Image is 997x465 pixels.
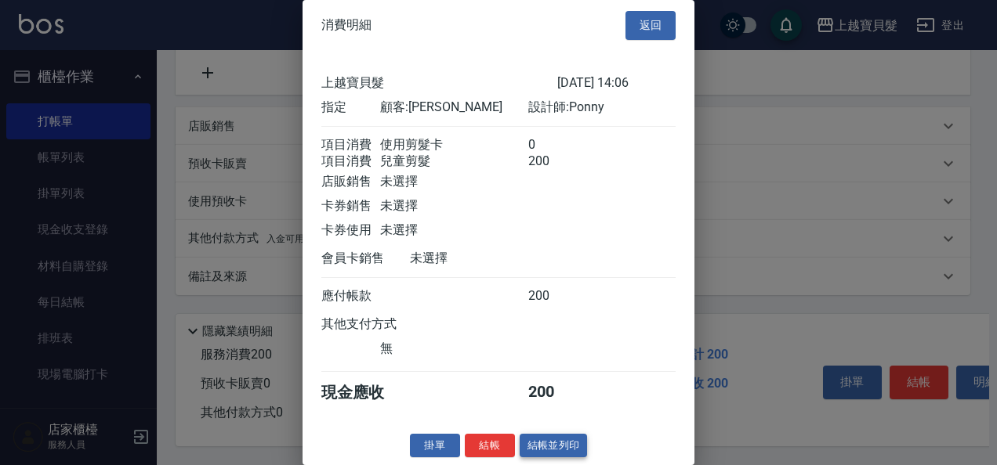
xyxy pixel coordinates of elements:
[321,251,410,267] div: 會員卡銷售
[321,222,380,239] div: 卡券使用
[380,222,528,239] div: 未選擇
[321,137,380,153] div: 項目消費
[380,198,528,214] div: 未選擇
[528,137,587,153] div: 0
[321,99,380,116] div: 指定
[465,434,515,458] button: 結帳
[321,153,380,170] div: 項目消費
[410,434,460,458] button: 掛單
[625,11,676,40] button: 返回
[380,153,528,170] div: 兒童剪髮
[321,382,410,403] div: 現金應收
[321,17,372,33] span: 消費明細
[528,288,587,305] div: 200
[321,198,380,214] div: 卡券銷售
[520,434,588,458] button: 結帳並列印
[528,382,587,403] div: 200
[321,75,557,92] div: 上越寶貝髮
[557,75,676,92] div: [DATE] 14:06
[321,174,380,190] div: 店販銷售
[380,341,528,357] div: 無
[380,99,528,116] div: 顧客: [PERSON_NAME]
[528,153,587,170] div: 200
[380,174,528,190] div: 未選擇
[380,137,528,153] div: 使用剪髮卡
[321,316,440,333] div: 其他支付方式
[528,99,676,116] div: 設計師: Ponny
[321,288,380,305] div: 應付帳款
[410,251,557,267] div: 未選擇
